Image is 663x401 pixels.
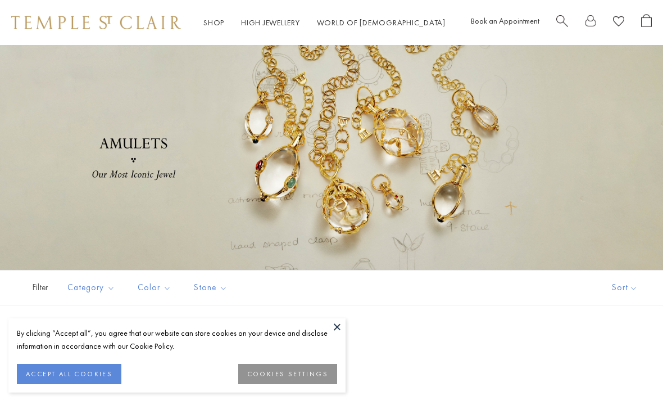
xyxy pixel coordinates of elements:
[556,14,568,31] a: Search
[188,281,236,295] span: Stone
[17,327,337,353] div: By clicking “Accept all”, you agree that our website can store cookies on your device and disclos...
[203,17,224,28] a: ShopShop
[471,16,539,26] a: Book an Appointment
[129,275,180,300] button: Color
[203,16,446,30] nav: Main navigation
[641,14,652,31] a: Open Shopping Bag
[241,17,300,28] a: High JewelleryHigh Jewellery
[613,14,624,31] a: View Wishlist
[17,364,121,384] button: ACCEPT ALL COOKIES
[62,281,124,295] span: Category
[11,16,181,29] img: Temple St. Clair
[132,281,180,295] span: Color
[59,275,124,300] button: Category
[317,17,446,28] a: World of [DEMOGRAPHIC_DATA]World of [DEMOGRAPHIC_DATA]
[587,271,663,305] button: Show sort by
[238,364,337,384] button: COOKIES SETTINGS
[185,275,236,300] button: Stone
